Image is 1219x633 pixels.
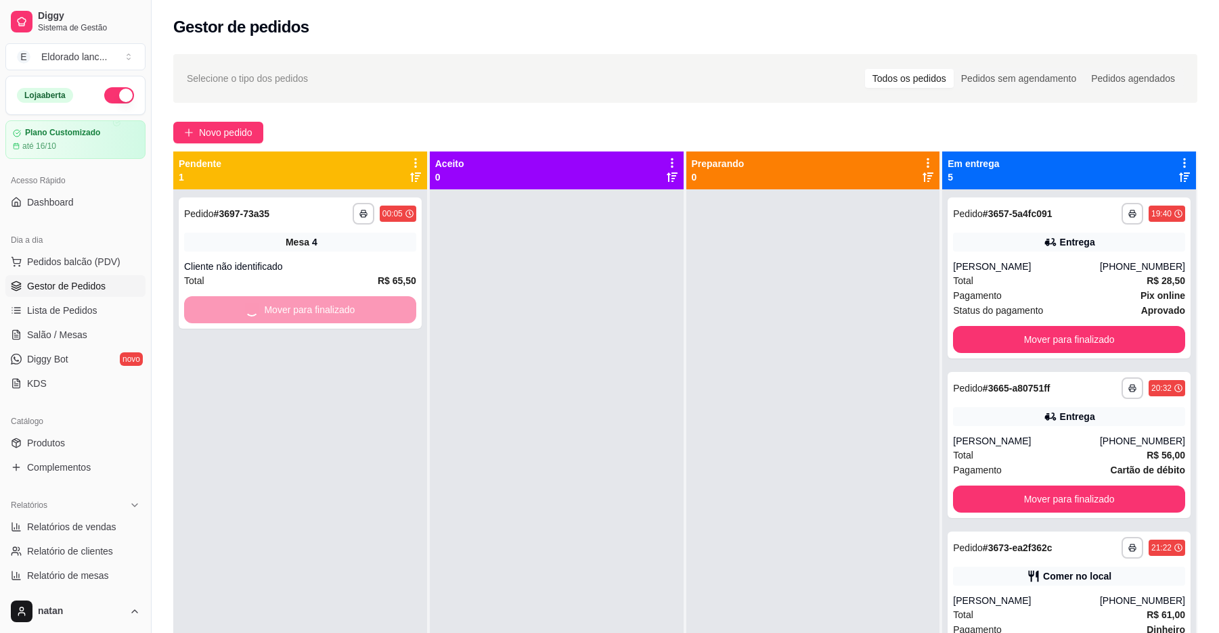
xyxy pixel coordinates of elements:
[1141,305,1185,316] strong: aprovado
[948,157,999,170] p: Em entrega
[1100,260,1185,273] div: [PHONE_NUMBER]
[953,594,1100,607] div: [PERSON_NAME]
[27,569,109,582] span: Relatório de mesas
[5,275,146,297] a: Gestor de Pedidos
[5,432,146,454] a: Produtos
[184,208,214,219] span: Pedido
[5,589,146,611] a: Relatório de fidelidadenovo
[11,500,47,511] span: Relatórios
[953,434,1100,448] div: [PERSON_NAME]
[953,288,1002,303] span: Pagamento
[382,208,403,219] div: 00:05
[5,120,146,159] a: Plano Customizadoaté 16/10
[953,463,1002,477] span: Pagamento
[38,22,140,33] span: Sistema de Gestão
[27,520,116,534] span: Relatórios de vendas
[1151,542,1172,553] div: 21:22
[5,324,146,346] a: Salão / Mesas
[184,128,194,137] span: plus
[435,157,464,170] p: Aceito
[5,565,146,586] a: Relatório de mesas
[983,542,1052,553] strong: # 3673-ea2f362c
[104,87,134,103] button: Alterar Status
[953,607,973,622] span: Total
[41,50,107,64] div: Eldorado lanc ...
[948,170,999,184] p: 5
[27,279,106,293] span: Gestor de Pedidos
[1060,410,1095,423] div: Entrega
[5,251,146,273] button: Pedidos balcão (PDV)
[1100,434,1185,448] div: [PHONE_NUMBER]
[378,275,416,286] strong: R$ 65,50
[1151,208,1172,219] div: 19:40
[692,170,745,184] p: 0
[27,195,74,209] span: Dashboard
[1147,450,1185,461] strong: R$ 56,00
[435,170,464,184] p: 0
[22,141,56,151] article: até 16/10
[953,486,1185,513] button: Mover para finalizado
[5,540,146,562] a: Relatório de clientes
[27,436,65,450] span: Produtos
[983,208,1052,219] strong: # 3657-5a4fc091
[1147,275,1185,286] strong: R$ 28,50
[27,461,91,474] span: Complementos
[27,377,47,390] span: KDS
[27,352,68,366] span: Diggy Bot
[5,170,146,191] div: Acesso Rápido
[38,10,140,22] span: Diggy
[5,229,146,251] div: Dia a dia
[5,516,146,538] a: Relatórios de vendas
[179,170,221,184] p: 1
[953,448,973,463] span: Total
[17,88,73,103] div: Loja aberta
[5,300,146,321] a: Lista de Pedidos
[27,544,113,558] span: Relatório de clientes
[173,16,309,38] h2: Gestor de pedidos
[1111,465,1185,475] strong: Cartão de débito
[692,157,745,170] p: Preparando
[865,69,954,88] div: Todos os pedidos
[954,69,1084,88] div: Pedidos sem agendamento
[953,542,983,553] span: Pedido
[27,328,87,342] span: Salão / Mesas
[5,411,146,432] div: Catálogo
[27,255,120,268] span: Pedidos balcão (PDV)
[5,595,146,628] button: natan
[5,43,146,70] button: Select a team
[1147,609,1185,620] strong: R$ 61,00
[173,122,263,143] button: Novo pedido
[953,208,983,219] span: Pedido
[1140,290,1185,301] strong: Pix online
[214,208,270,219] strong: # 3697-73a35
[953,383,983,394] span: Pedido
[953,273,973,288] span: Total
[1151,383,1172,394] div: 20:32
[286,235,309,249] span: Mesa
[5,5,146,38] a: DiggySistema de Gestão
[1100,594,1185,607] div: [PHONE_NUMBER]
[5,191,146,213] a: Dashboard
[953,260,1100,273] div: [PERSON_NAME]
[27,304,97,317] span: Lista de Pedidos
[187,71,308,86] span: Selecione o tipo dos pedidos
[17,50,30,64] span: E
[953,303,1043,318] span: Status do pagamento
[184,260,416,273] div: Cliente não identificado
[179,157,221,170] p: Pendente
[953,326,1185,353] button: Mover para finalizado
[1043,569,1111,583] div: Comer no local
[1084,69,1182,88] div: Pedidos agendados
[25,128,100,138] article: Plano Customizado
[5,456,146,478] a: Complementos
[199,125,252,140] span: Novo pedido
[1060,235,1095,249] div: Entrega
[5,373,146,394] a: KDS
[983,383,1050,394] strong: # 3665-a80751ff
[5,348,146,370] a: Diggy Botnovo
[38,605,124,617] span: natan
[184,273,204,288] span: Total
[312,235,317,249] div: 4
